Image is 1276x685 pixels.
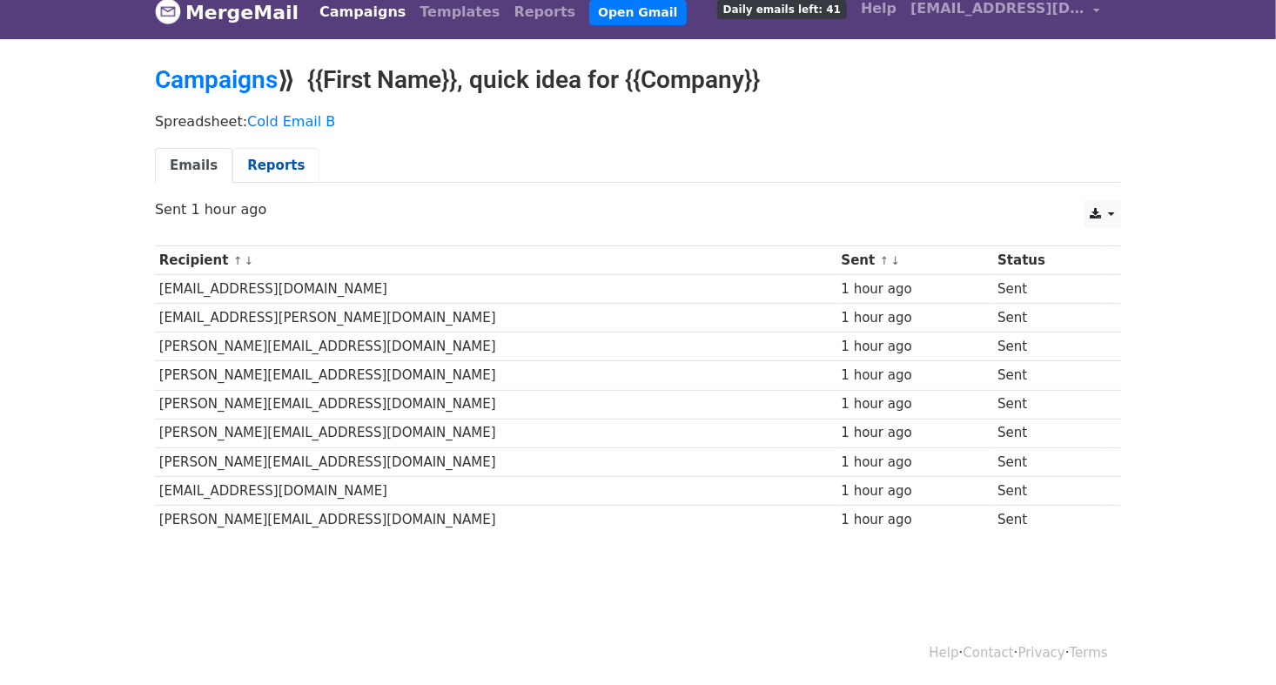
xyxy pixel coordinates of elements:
[155,200,1121,218] p: Sent 1 hour ago
[842,308,990,328] div: 1 hour ago
[244,254,253,267] a: ↓
[155,447,837,476] td: [PERSON_NAME][EMAIL_ADDRESS][DOMAIN_NAME]
[155,390,837,419] td: [PERSON_NAME][EMAIL_ADDRESS][DOMAIN_NAME]
[994,304,1105,332] td: Sent
[842,394,990,414] div: 1 hour ago
[842,481,990,501] div: 1 hour ago
[842,337,990,357] div: 1 hour ago
[994,476,1105,505] td: Sent
[232,148,319,184] a: Reports
[994,505,1105,534] td: Sent
[155,419,837,447] td: [PERSON_NAME][EMAIL_ADDRESS][DOMAIN_NAME]
[155,361,837,390] td: [PERSON_NAME][EMAIL_ADDRESS][DOMAIN_NAME]
[155,246,837,275] th: Recipient
[233,254,243,267] a: ↑
[155,65,278,94] a: Campaigns
[994,419,1105,447] td: Sent
[930,645,959,661] a: Help
[1189,601,1276,685] div: Widget de chat
[155,275,837,304] td: [EMAIL_ADDRESS][DOMAIN_NAME]
[880,254,890,267] a: ↑
[994,332,1105,361] td: Sent
[842,453,990,473] div: 1 hour ago
[155,476,837,505] td: [EMAIL_ADDRESS][DOMAIN_NAME]
[1189,601,1276,685] iframe: Chat Widget
[837,246,994,275] th: Sent
[842,279,990,299] div: 1 hour ago
[247,113,335,130] a: Cold Email B
[155,304,837,332] td: [EMAIL_ADDRESS][PERSON_NAME][DOMAIN_NAME]
[155,65,1121,95] h2: ⟫ {{First Name}}, quick idea for {{Company}}
[842,423,990,443] div: 1 hour ago
[994,390,1105,419] td: Sent
[964,645,1014,661] a: Contact
[890,254,900,267] a: ↓
[994,361,1105,390] td: Sent
[155,112,1121,131] p: Spreadsheet:
[842,510,990,530] div: 1 hour ago
[994,447,1105,476] td: Sent
[1070,645,1108,661] a: Terms
[1018,645,1065,661] a: Privacy
[155,148,232,184] a: Emails
[155,505,837,534] td: [PERSON_NAME][EMAIL_ADDRESS][DOMAIN_NAME]
[994,275,1105,304] td: Sent
[842,366,990,386] div: 1 hour ago
[994,246,1105,275] th: Status
[155,332,837,361] td: [PERSON_NAME][EMAIL_ADDRESS][DOMAIN_NAME]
